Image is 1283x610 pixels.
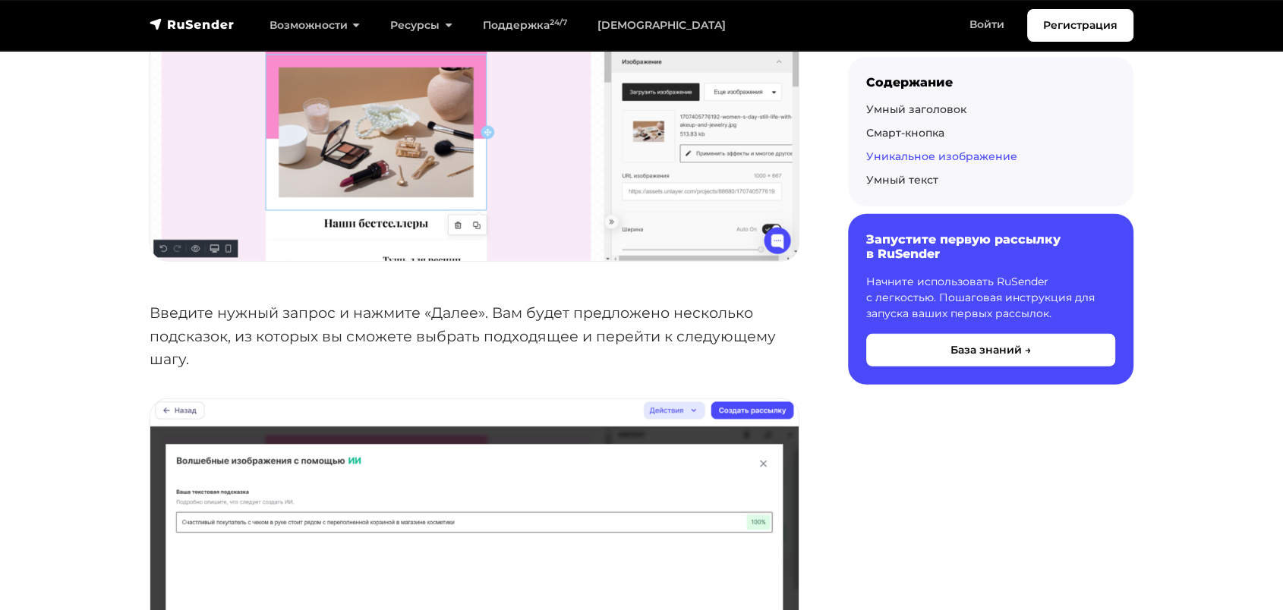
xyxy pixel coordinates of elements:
[866,126,944,140] a: Смарт-кнопка
[866,334,1115,366] button: База знаний →
[254,10,375,41] a: Возможности
[866,102,966,116] a: Умный заголовок
[582,10,741,41] a: [DEMOGRAPHIC_DATA]
[866,75,1115,90] div: Содержание
[866,232,1115,261] h6: Запустите первую рассылку в RuSender
[866,173,938,187] a: Умный текст
[150,301,799,371] p: Введите нужный запрос и нажмите «Далее». Вам будет предложено несколько подсказок, из которых вы ...
[866,274,1115,322] p: Начните использовать RuSender с легкостью. Пошаговая инструкция для запуска ваших первых рассылок.
[375,10,467,41] a: Ресурсы
[866,149,1017,163] a: Уникальное изображение
[150,17,235,32] img: RuSender
[550,17,567,27] sup: 24/7
[848,214,1133,384] a: Запустите первую рассылку в RuSender Начните использовать RuSender с легкостью. Пошаговая инструк...
[468,10,582,41] a: Поддержка24/7
[954,9,1020,40] a: Войти
[1027,9,1133,42] a: Регистрация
